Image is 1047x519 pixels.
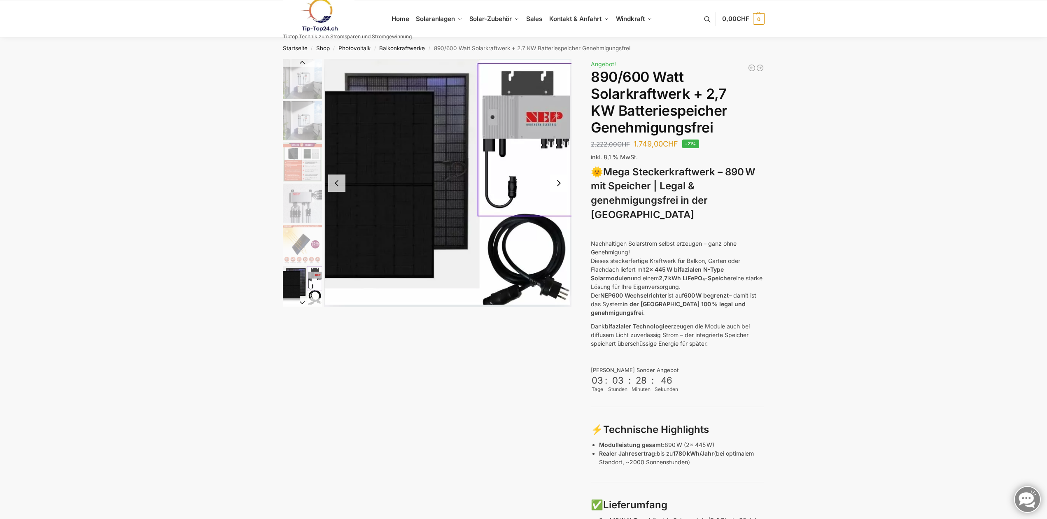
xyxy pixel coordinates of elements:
a: Solar-Zubehör [466,0,522,37]
span: CHF [663,140,678,148]
li: 2 / 12 [281,100,322,141]
strong: NEP600 Wechselrichter [600,292,667,299]
strong: Realer Jahresertrag: [599,450,657,457]
p: Nachhaltigen Solarstrom selbst erzeugen – ganz ohne Genehmigung! Dieses steckerfertige Kraftwerk ... [591,239,764,317]
button: Previous slide [283,58,322,67]
span: Solar-Zubehör [469,15,512,23]
span: CHF [737,15,749,23]
span: Windkraft [616,15,645,23]
a: Balkonkraftwerk 405/600 Watt erweiterbar [748,64,756,72]
span: Solaranlagen [416,15,455,23]
a: Sales [522,0,546,37]
div: : [628,375,631,391]
strong: Lieferumfang [603,499,667,511]
p: 890 W (2x 445 W) [599,440,764,449]
h3: ✅ [591,498,764,512]
span: CHF [617,140,630,148]
h1: 890/600 Watt Solarkraftwerk + 2,7 KW Batteriespeicher Genehmigungsfrei [591,69,764,136]
span: Angebot! [591,61,616,67]
span: Kontakt & Anfahrt [549,15,602,23]
span: / [371,45,379,52]
img: Balkonkraftwerk mit 2,7kw Speicher [283,59,322,99]
a: Shop [316,45,330,51]
a: Windkraft [612,0,655,37]
img: Balkonkraftwerk 860 [283,266,322,305]
div: Minuten [632,386,651,393]
span: inkl. 8,1 % MwSt. [591,154,638,161]
strong: 2x 445 W bifazialen N-Type Solarmodulen [591,266,724,282]
a: Photovoltaik [338,45,371,51]
img: Bificial im Vergleich zu billig Modulen [283,142,322,182]
strong: Technische Highlights [603,424,709,435]
span: -21% [682,140,699,148]
div: 03 [592,375,603,386]
a: Balkonkraftwerke [379,45,425,51]
img: BDS1000 [283,184,322,223]
h3: 🌞 [591,165,764,222]
div: : [651,375,654,391]
strong: bifazialer Technologie [605,323,668,330]
strong: 1780 kWh/Jahr [673,450,714,457]
span: 0 [753,13,765,25]
strong: 600 W begrenzt [684,292,729,299]
li: 5 / 12 [281,223,322,265]
span: 0,00 [722,15,749,23]
bdi: 2.222,00 [591,140,630,148]
bdi: 1.749,00 [634,140,678,148]
div: : [605,375,607,391]
button: Previous slide [328,175,345,192]
strong: 2,7 kWh LiFePO₄-Speicher [659,275,733,282]
a: Balkonkraftwerk 890 Watt Solarmodulleistung mit 2kW/h Zendure Speicher [756,64,764,72]
div: Tage [591,386,604,393]
strong: in der [GEOGRAPHIC_DATA] 100 % legal und genehmigungsfrei [591,300,746,316]
img: Balkonkraftwerk mit 2,7kw Speicher [283,101,322,140]
div: 46 [655,375,677,386]
span: Sales [526,15,543,23]
div: 03 [609,375,627,386]
p: bis zu (bei optimalem Standort, ~2000 Sonnenstunden) [599,449,764,466]
li: 4 / 12 [281,182,322,223]
div: [PERSON_NAME] Sonder Angebot [591,366,764,375]
li: 7 / 12 [281,306,322,347]
button: Next slide [283,298,322,307]
li: 3 / 12 [281,141,322,182]
li: 1 / 12 [281,59,322,100]
p: Tiptop Technik zum Stromsparen und Stromgewinnung [283,34,412,39]
a: Solaranlagen [413,0,466,37]
h3: ⚡ [591,423,764,437]
strong: Mega Steckerkraftwerk – 890 W mit Speicher | Legal & genehmigungsfrei in der [GEOGRAPHIC_DATA] [591,166,755,221]
li: 6 / 12 [324,59,572,307]
strong: Modulleistung gesamt: [599,441,665,448]
img: Bificial 30 % mehr Leistung [283,225,322,264]
div: 28 [632,375,650,386]
a: Startseite [283,45,308,51]
li: 6 / 12 [281,265,322,306]
nav: Breadcrumb [268,37,779,59]
span: / [308,45,316,52]
div: Stunden [608,386,627,393]
button: Next slide [550,175,567,192]
div: Sekunden [655,386,678,393]
img: Balkonkraftwerk 860 [324,59,572,307]
span: / [330,45,338,52]
a: 0,00CHF 0 [722,7,764,31]
a: Kontakt & Anfahrt [546,0,612,37]
span: / [425,45,434,52]
p: Dank erzeugen die Module auch bei diffusem Licht zuverlässig Strom – der integrierte Speicher spe... [591,322,764,348]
